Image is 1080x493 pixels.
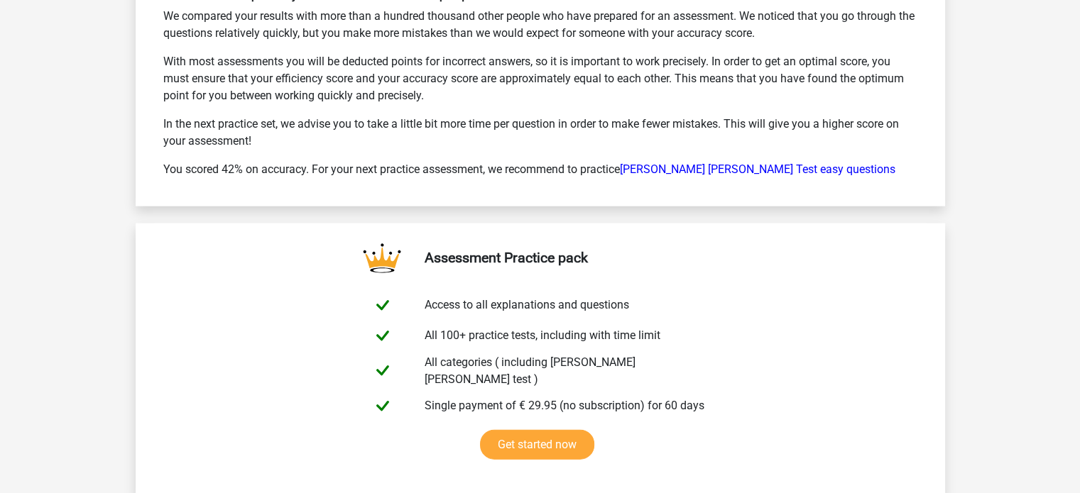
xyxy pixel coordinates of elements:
[163,161,917,178] p: You scored 42% on accuracy. For your next practice assessment, we recommend to practice
[163,8,917,42] p: We compared your results with more than a hundred thousand other people who have prepared for an ...
[620,162,895,176] a: [PERSON_NAME] [PERSON_NAME] Test easy questions
[163,116,917,150] p: In the next practice set, we advise you to take a little bit more time per question in order to m...
[480,430,594,460] a: Get started now
[163,53,917,104] p: With most assessments you will be deducted points for incorrect answers, so it is important to wo...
